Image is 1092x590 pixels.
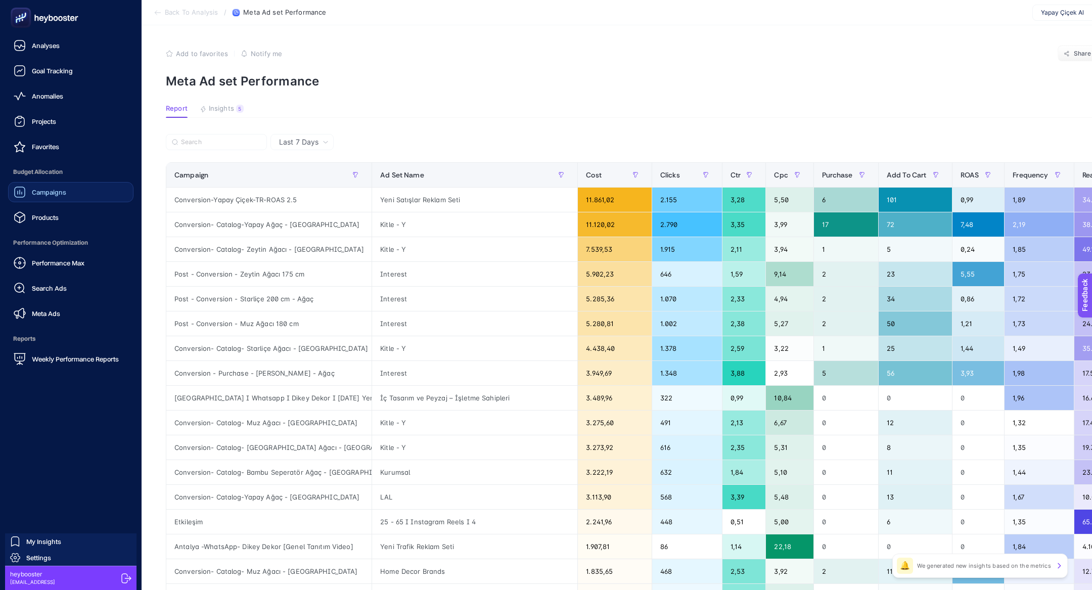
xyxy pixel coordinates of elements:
div: 11 [879,559,952,583]
div: 2,13 [722,411,766,435]
a: Settings [5,550,136,566]
div: 1,67 [1005,485,1074,509]
div: 2.155 [652,188,722,212]
span: Frequency [1013,171,1048,179]
input: Search [181,139,261,146]
a: Meta Ads [8,303,133,324]
span: My Insights [26,537,61,546]
div: Kurumsal [372,460,577,484]
div: Post - Conversion - Zeytin Ağacı 175 cm [166,262,372,286]
p: We generated new insights based on the metrics [917,562,1051,570]
span: Goal Tracking [32,67,73,75]
a: Anomalies [8,86,133,106]
span: Settings [26,554,51,562]
div: 11.861,02 [578,188,652,212]
div: 6 [814,188,878,212]
span: Favorites [32,143,59,151]
span: / [224,8,226,16]
div: 3,99 [766,212,813,237]
div: 0 [952,510,1004,534]
div: 5,27 [766,311,813,336]
div: 3.222,19 [578,460,652,484]
div: 1,72 [1005,287,1074,311]
a: Weekly Performance Reports [8,349,133,369]
div: 5.285,36 [578,287,652,311]
div: 1,96 [1005,386,1074,410]
div: 9,14 [766,262,813,286]
div: 1 [814,237,878,261]
div: 11 [879,460,952,484]
div: 1.915 [652,237,722,261]
span: Weekly Performance Reports [32,355,119,363]
div: 5.902,23 [578,262,652,286]
div: 0,86 [952,287,1004,311]
span: Search Ads [32,284,67,292]
div: 1,84 [722,460,766,484]
div: 3,22 [766,336,813,360]
div: 5,00 [766,510,813,534]
span: Back To Analysis [165,9,218,17]
span: ROAS [961,171,979,179]
div: 101 [879,188,952,212]
div: 2,33 [722,287,766,311]
div: 1,59 [722,262,766,286]
div: 3.949,69 [578,361,652,385]
span: Share [1074,50,1091,58]
div: 5.280,81 [578,311,652,336]
div: 1,75 [1005,262,1074,286]
div: 2 [814,311,878,336]
div: 1,44 [952,336,1004,360]
div: 1,49 [1005,336,1074,360]
div: 2.790 [652,212,722,237]
div: Kitle - Y [372,435,577,460]
span: Analyses [32,41,60,50]
span: Cost [586,171,602,179]
span: Report [166,105,188,113]
div: 1,85 [1005,237,1074,261]
div: 4.438,40 [578,336,652,360]
span: Ctr [731,171,741,179]
a: Projects [8,111,133,131]
div: 2,11 [722,237,766,261]
div: 616 [652,435,722,460]
div: 0 [814,534,878,559]
div: Conversion- Catalog-Yapay Ağaç - [GEOGRAPHIC_DATA] [166,485,372,509]
div: 0,99 [952,188,1004,212]
div: 3,94 [766,237,813,261]
div: Conversion- Catalog- Starliçe Ağacı - [GEOGRAPHIC_DATA] [166,336,372,360]
span: Anomalies [32,92,63,100]
div: 3.275,60 [578,411,652,435]
div: Conversion- Catalog- Muz Ağacı - [GEOGRAPHIC_DATA] [166,411,372,435]
div: 646 [652,262,722,286]
a: Search Ads [8,278,133,298]
div: 0 [952,386,1004,410]
div: Yeni Satışlar Reklam Seti [372,188,577,212]
div: Conversion- Catalog- Zeytin Ağacı - [GEOGRAPHIC_DATA] [166,237,372,261]
div: 86 [652,534,722,559]
div: 3.273,92 [578,435,652,460]
div: 0 [814,510,878,534]
span: Insights [209,105,234,113]
div: Yeni Trafik Reklam Seti [372,534,577,559]
div: 632 [652,460,722,484]
div: Conversion-Yapay Çiçek-TR-ROAS 2.5 [166,188,372,212]
div: 0 [814,411,878,435]
div: 0 [952,435,1004,460]
div: 8 [879,435,952,460]
div: 23 [879,262,952,286]
a: Campaigns [8,182,133,202]
div: Kitle - Y [372,237,577,261]
div: 0 [814,386,878,410]
div: 3,92 [766,559,813,583]
div: 0 [814,485,878,509]
div: 1,98 [1005,361,1074,385]
div: 1 [814,336,878,360]
div: Post - Conversion - Muz Ağacı 180 cm [166,311,372,336]
div: 3,39 [722,485,766,509]
button: Notify me [241,50,282,58]
span: Add to favorites [176,50,228,58]
div: 1,73 [1005,311,1074,336]
span: Products [32,213,59,221]
div: 1.002 [652,311,722,336]
div: 2 [814,287,878,311]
